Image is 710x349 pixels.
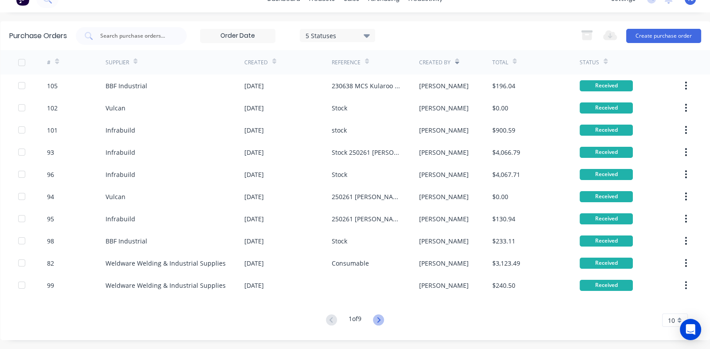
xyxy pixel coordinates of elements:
div: Received [580,280,633,291]
div: Infrabuild [106,214,135,224]
div: 98 [47,236,54,246]
div: $900.59 [492,125,515,135]
div: 99 [47,281,54,290]
div: [PERSON_NAME] [419,170,469,179]
div: $0.00 [492,192,508,201]
div: Status [580,59,599,67]
div: BBF Industrial [106,236,147,246]
span: 10 [668,316,675,325]
div: [DATE] [244,103,264,113]
div: 93 [47,148,54,157]
div: 102 [47,103,58,113]
div: [DATE] [244,125,264,135]
div: Stock [332,103,347,113]
div: Received [580,191,633,202]
div: Created By [419,59,451,67]
div: Weldware Welding & Industrial Supplies [106,259,226,268]
div: Received [580,147,633,158]
div: 105 [47,81,58,90]
div: $130.94 [492,214,515,224]
div: $3,123.49 [492,259,520,268]
div: Supplier [106,59,129,67]
div: Received [580,102,633,114]
div: [DATE] [244,148,264,157]
div: Stock [332,170,347,179]
div: [PERSON_NAME] [419,236,469,246]
div: Stock 250261 [PERSON_NAME] [332,148,401,157]
div: stock [332,125,347,135]
div: [DATE] [244,236,264,246]
div: [DATE] [244,192,264,201]
div: Vulcan [106,192,126,201]
div: Consumable [332,259,369,268]
input: Order Date [200,29,275,43]
div: 5 Statuses [306,31,369,40]
div: Open Intercom Messenger [680,319,701,340]
div: 96 [47,170,54,179]
div: [PERSON_NAME] [419,103,469,113]
div: Reference [332,59,361,67]
div: Purchase Orders [9,31,67,41]
button: Create purchase order [626,29,701,43]
div: 82 [47,259,54,268]
div: 250261 [PERSON_NAME] [332,192,401,201]
div: 94 [47,192,54,201]
div: [DATE] [244,281,264,290]
div: [DATE] [244,170,264,179]
div: 101 [47,125,58,135]
div: [PERSON_NAME] [419,214,469,224]
div: Received [580,258,633,269]
div: $196.04 [492,81,515,90]
div: [DATE] [244,81,264,90]
div: Received [580,235,633,247]
div: Stock [332,236,347,246]
div: [DATE] [244,214,264,224]
div: [PERSON_NAME] [419,192,469,201]
input: Search purchase orders... [99,31,173,40]
div: [PERSON_NAME] [419,81,469,90]
div: $240.50 [492,281,515,290]
div: # [47,59,51,67]
div: [PERSON_NAME] [419,148,469,157]
div: [DATE] [244,259,264,268]
div: Received [580,213,633,224]
div: $233.11 [492,236,515,246]
div: $4,067.71 [492,170,520,179]
div: $0.00 [492,103,508,113]
div: 1 of 9 [349,314,361,327]
div: 95 [47,214,54,224]
div: $4,066.79 [492,148,520,157]
div: Received [580,125,633,136]
div: Vulcan [106,103,126,113]
div: 230638 MCS Kularoo Drive [332,81,401,90]
div: [PERSON_NAME] [419,281,469,290]
div: Received [580,169,633,180]
div: Weldware Welding & Industrial Supplies [106,281,226,290]
div: Infrabuild [106,148,135,157]
div: Created [244,59,268,67]
div: 250261 [PERSON_NAME] [332,214,401,224]
div: Total [492,59,508,67]
div: [PERSON_NAME] [419,125,469,135]
div: Infrabuild [106,125,135,135]
div: Infrabuild [106,170,135,179]
div: [PERSON_NAME] [419,259,469,268]
div: Received [580,80,633,91]
div: BBF Industrial [106,81,147,90]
